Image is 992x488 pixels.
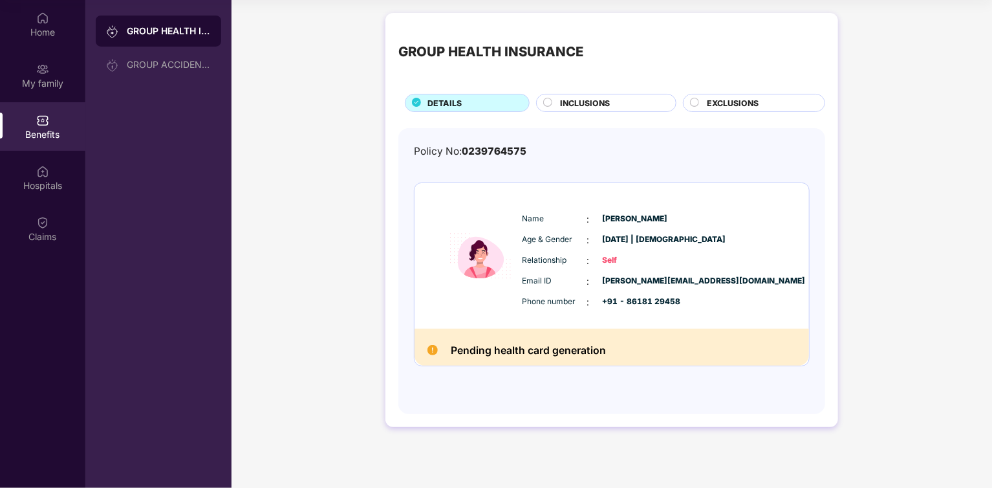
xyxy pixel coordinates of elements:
[603,254,667,267] span: Self
[106,59,119,72] img: svg+xml;base64,PHN2ZyB3aWR0aD0iMjAiIGhlaWdodD0iMjAiIHZpZXdCb3g9IjAgMCAyMCAyMCIgZmlsbD0ibm9uZSIgeG...
[427,345,438,355] img: Pending
[523,296,587,308] span: Phone number
[127,25,211,38] div: GROUP HEALTH INSURANCE
[36,12,49,25] img: svg+xml;base64,PHN2ZyBpZD0iSG9tZSIgeG1sbnM9Imh0dHA6Ly93d3cudzMub3JnLzIwMDAvc3ZnIiB3aWR0aD0iMjAiIG...
[36,114,49,127] img: svg+xml;base64,PHN2ZyBpZD0iQmVuZWZpdHMiIHhtbG5zPSJodHRwOi8vd3d3LnczLm9yZy8yMDAwL3N2ZyIgd2lkdGg9Ij...
[106,25,119,38] img: svg+xml;base64,PHN2ZyB3aWR0aD0iMjAiIGhlaWdodD0iMjAiIHZpZXdCb3g9IjAgMCAyMCAyMCIgZmlsbD0ibm9uZSIgeG...
[414,144,526,159] div: Policy No:
[427,97,462,109] span: DETAILS
[523,275,587,287] span: Email ID
[707,97,759,109] span: EXCLUSIONS
[36,165,49,178] img: svg+xml;base64,PHN2ZyBpZD0iSG9zcGl0YWxzIiB4bWxucz0iaHR0cDovL3d3dy53My5vcmcvMjAwMC9zdmciIHdpZHRoPS...
[523,213,587,225] span: Name
[523,254,587,267] span: Relationship
[587,295,590,309] span: :
[587,254,590,268] span: :
[587,233,590,247] span: :
[603,275,667,287] span: [PERSON_NAME][EMAIL_ADDRESS][DOMAIN_NAME]
[398,41,583,62] div: GROUP HEALTH INSURANCE
[603,213,667,225] span: [PERSON_NAME]
[603,234,667,246] span: [DATE] | [DEMOGRAPHIC_DATA]
[442,199,519,313] img: icon
[523,234,587,246] span: Age & Gender
[462,145,526,157] span: 0239764575
[603,296,667,308] span: +91 - 86181 29458
[587,274,590,289] span: :
[127,60,211,70] div: GROUP ACCIDENTAL INSURANCE
[587,212,590,227] span: :
[560,97,610,109] span: INCLUSIONS
[36,63,49,76] img: svg+xml;base64,PHN2ZyB3aWR0aD0iMjAiIGhlaWdodD0iMjAiIHZpZXdCb3g9IjAgMCAyMCAyMCIgZmlsbD0ibm9uZSIgeG...
[36,216,49,229] img: svg+xml;base64,PHN2ZyBpZD0iQ2xhaW0iIHhtbG5zPSJodHRwOi8vd3d3LnczLm9yZy8yMDAwL3N2ZyIgd2lkdGg9IjIwIi...
[451,342,606,359] h2: Pending health card generation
